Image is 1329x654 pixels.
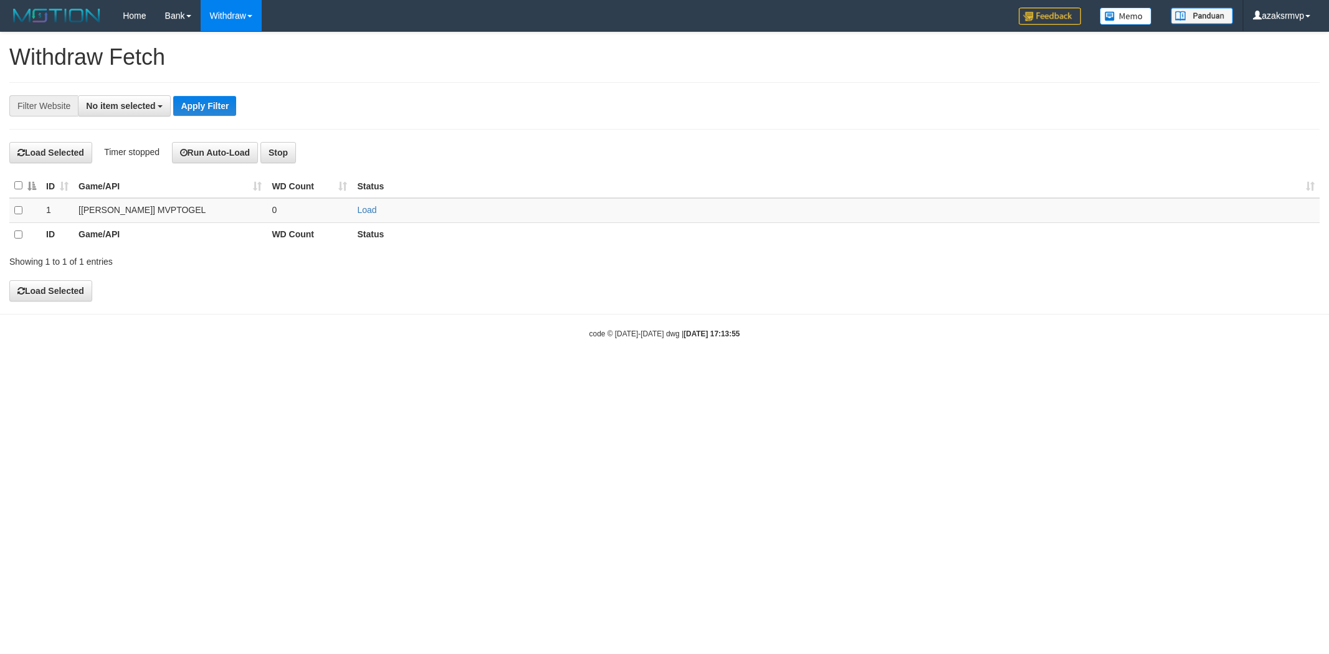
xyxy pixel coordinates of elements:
[41,198,74,223] td: 1
[1100,7,1152,25] img: Button%20Memo.svg
[260,142,296,163] button: Stop
[267,222,352,247] th: WD Count
[352,174,1320,198] th: Status: activate to sort column ascending
[173,96,236,116] button: Apply Filter
[104,147,160,157] span: Timer stopped
[74,222,267,247] th: Game/API
[267,174,352,198] th: WD Count: activate to sort column ascending
[272,205,277,215] span: 0
[86,101,155,111] span: No item selected
[352,222,1320,247] th: Status
[78,95,171,116] button: No item selected
[9,95,78,116] div: Filter Website
[9,250,545,268] div: Showing 1 to 1 of 1 entries
[9,45,1320,70] h1: Withdraw Fetch
[74,198,267,223] td: [[PERSON_NAME]] MVPTOGEL
[41,222,74,247] th: ID
[684,329,740,338] strong: [DATE] 17:13:55
[9,6,104,25] img: MOTION_logo.png
[74,174,267,198] th: Game/API: activate to sort column ascending
[41,174,74,198] th: ID: activate to sort column ascending
[1171,7,1233,24] img: panduan.png
[9,280,92,301] button: Load Selected
[357,205,376,215] a: Load
[1019,7,1081,25] img: Feedback.jpg
[589,329,740,338] small: code © [DATE]-[DATE] dwg |
[9,142,92,163] button: Load Selected
[172,142,259,163] button: Run Auto-Load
